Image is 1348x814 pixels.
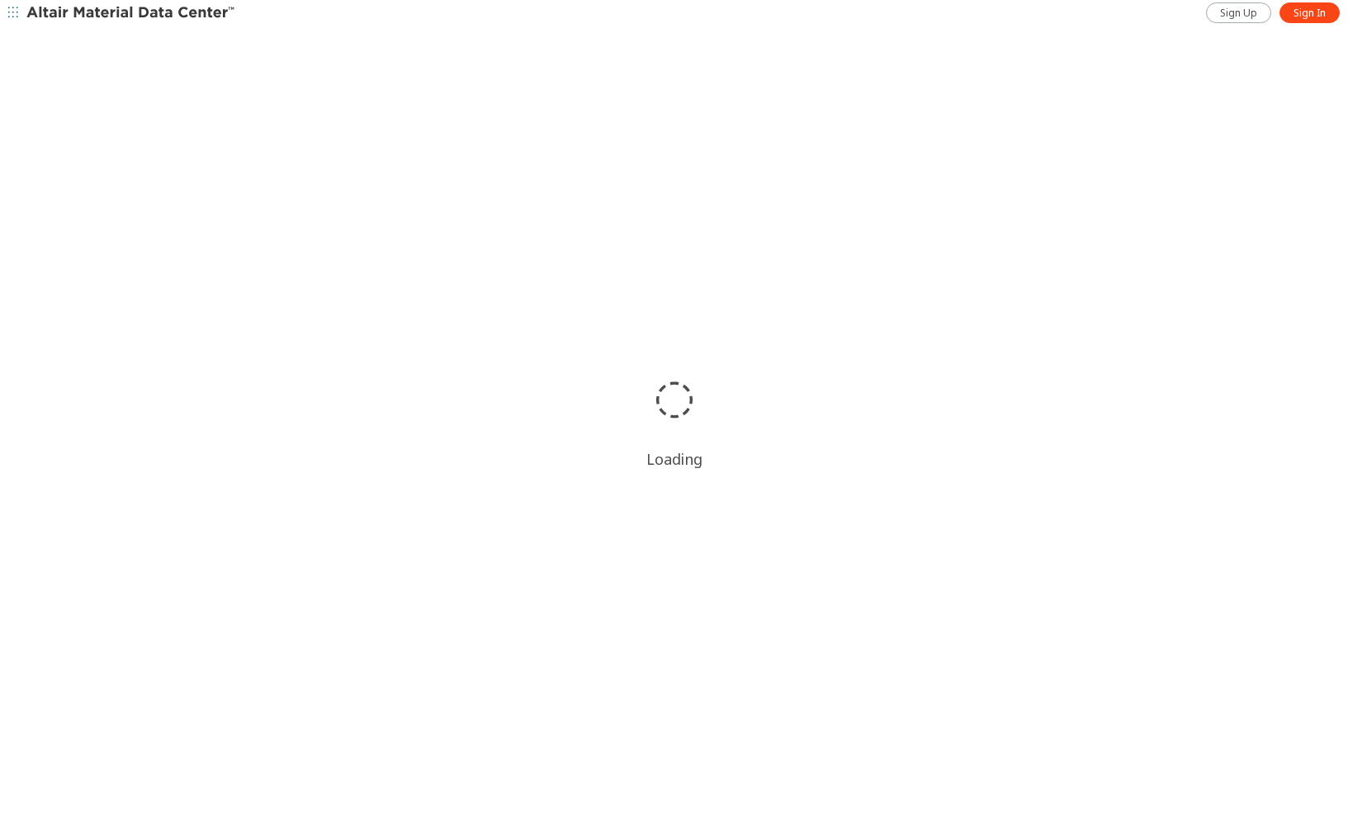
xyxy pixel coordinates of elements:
[1220,7,1257,20] span: Sign Up
[646,449,702,469] div: Loading
[1279,2,1340,23] a: Sign In
[1206,2,1271,23] a: Sign Up
[1294,7,1326,20] span: Sign In
[26,5,237,21] img: Altair Material Data Center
